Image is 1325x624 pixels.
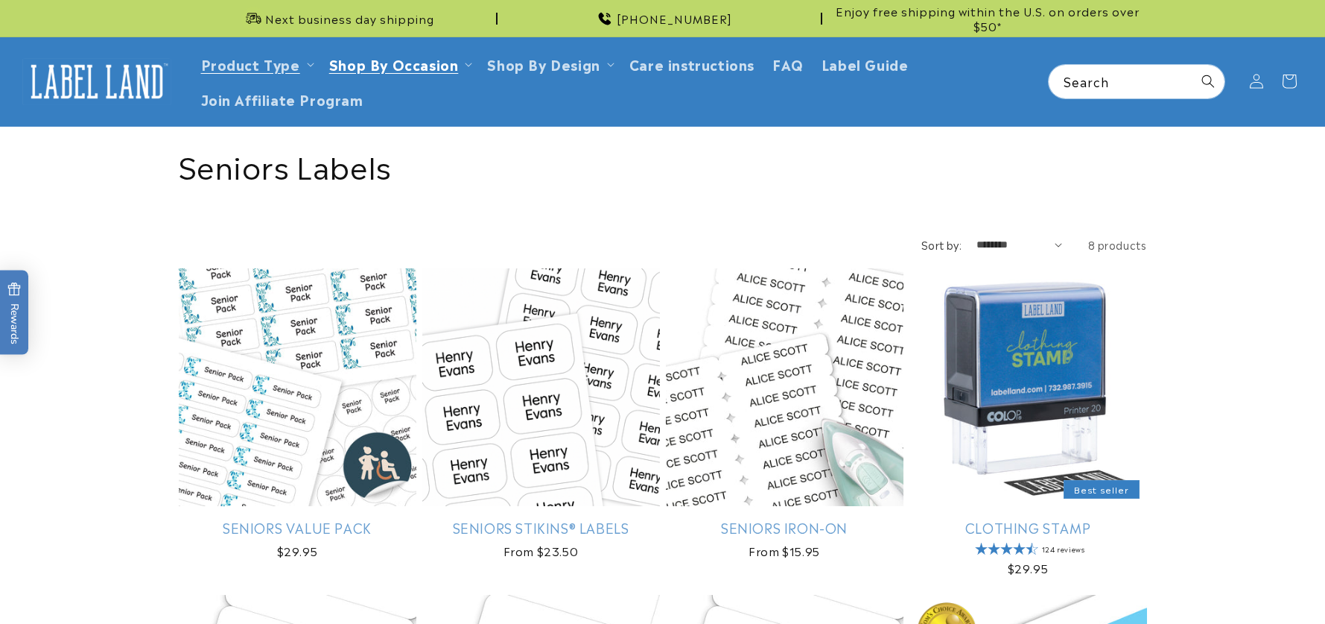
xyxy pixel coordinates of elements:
span: Join Affiliate Program [201,90,363,107]
span: Label Guide [822,55,909,72]
a: Seniors Stikins® Labels [422,519,660,536]
a: Label Guide [813,46,918,81]
span: Enjoy free shipping within the U.S. on orders over $50* [828,4,1147,33]
iframe: Gorgias Floating Chat [1012,554,1310,609]
a: Shop By Design [487,54,600,74]
a: Clothing Stamp [909,519,1147,536]
span: Shop By Occasion [329,55,459,72]
img: Label Land [22,58,171,104]
span: Rewards [7,282,22,344]
span: Next business day shipping [265,11,434,26]
span: FAQ [772,55,804,72]
a: Product Type [201,54,300,74]
summary: Product Type [192,46,320,81]
a: FAQ [763,46,813,81]
summary: Shop By Design [478,46,620,81]
span: 8 products [1088,237,1147,252]
a: Seniors Value Pack [179,519,416,536]
summary: Shop By Occasion [320,46,479,81]
a: Join Affiliate Program [192,81,372,116]
a: Label Land [17,53,177,110]
span: Care instructions [629,55,754,72]
label: Sort by: [921,237,962,252]
a: Care instructions [620,46,763,81]
h1: Seniors Labels [179,145,1147,184]
a: Seniors Iron-On [666,519,903,536]
span: [PHONE_NUMBER] [617,11,732,26]
button: Search [1192,65,1224,98]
